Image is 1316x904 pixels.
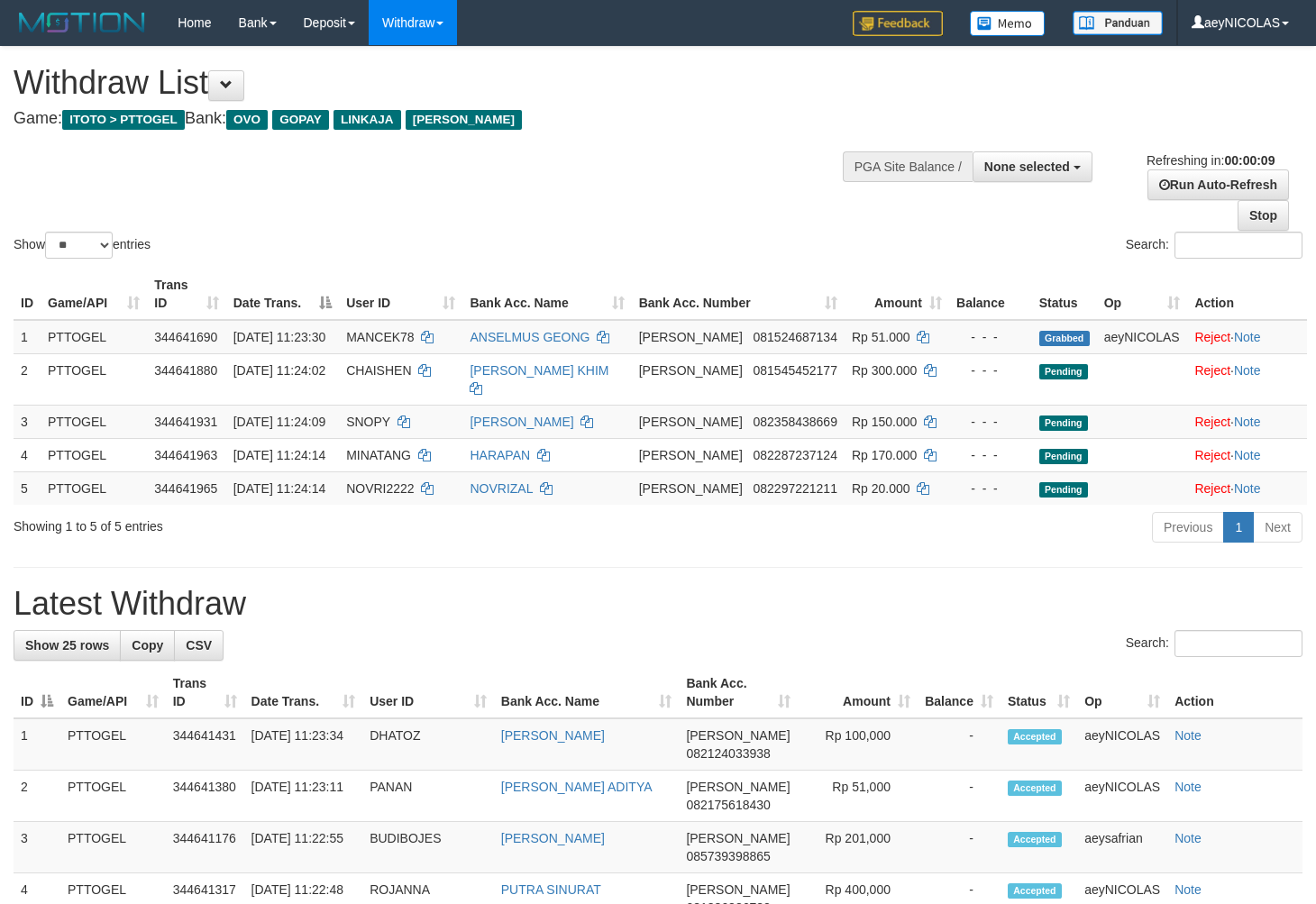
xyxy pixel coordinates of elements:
td: aeyNICOLAS [1077,718,1167,771]
td: 2 [14,771,60,822]
input: Search: [1174,630,1302,657]
td: aeyNICOLAS [1077,771,1167,822]
span: Copy 082358438669 to clipboard [753,415,836,429]
img: Button%20Memo.svg [970,11,1046,36]
td: PANAN [362,771,494,822]
td: · [1187,405,1307,438]
strong: 00:00:09 [1224,153,1275,168]
span: [PERSON_NAME] [639,330,743,344]
span: MANCEK78 [346,330,414,344]
span: [DATE] 11:24:14 [233,481,325,496]
a: [PERSON_NAME] ADITYA [501,780,653,794]
span: Pending [1039,415,1088,431]
td: · [1187,353,1307,405]
span: [PERSON_NAME] [686,780,790,794]
span: Show 25 rows [25,638,109,653]
td: PTTOGEL [60,822,166,873]
th: Op: activate to sort column ascending [1077,667,1167,718]
a: Run Auto-Refresh [1147,169,1289,200]
a: Note [1234,363,1261,378]
td: 344641431 [166,718,244,771]
span: 344641965 [154,481,217,496]
span: 344641690 [154,330,217,344]
span: Pending [1039,482,1088,498]
td: DHATOZ [362,718,494,771]
span: Grabbed [1039,331,1090,346]
a: Reject [1194,330,1230,344]
a: [PERSON_NAME] [501,831,605,845]
td: 344641176 [166,822,244,873]
label: Search: [1126,630,1302,657]
span: Copy 082175618430 to clipboard [686,798,770,812]
h1: Withdraw List [14,65,859,101]
th: Amount: activate to sort column ascending [845,269,949,320]
th: Game/API: activate to sort column ascending [60,667,166,718]
span: [DATE] 11:24:14 [233,448,325,462]
span: [PERSON_NAME] [686,831,790,845]
a: Copy [120,630,175,661]
td: 344641380 [166,771,244,822]
td: - [918,771,1001,822]
td: 3 [14,405,41,438]
div: - - - [956,328,1025,346]
td: PTTOGEL [41,405,147,438]
a: [PERSON_NAME] KHIM [470,363,608,378]
th: Action [1167,667,1302,718]
span: SNOPY [346,415,390,429]
td: · [1187,320,1307,354]
h1: Latest Withdraw [14,586,1302,622]
td: PTTOGEL [60,771,166,822]
span: 344641880 [154,363,217,378]
span: [PERSON_NAME] [686,882,790,897]
span: Copy 082124033938 to clipboard [686,746,770,761]
th: Date Trans.: activate to sort column ascending [244,667,363,718]
td: 1 [14,320,41,354]
th: User ID: activate to sort column ascending [362,667,494,718]
a: [PERSON_NAME] [501,728,605,743]
th: Bank Acc. Number: activate to sort column ascending [679,667,797,718]
span: Copy 082287237124 to clipboard [753,448,836,462]
a: Reject [1194,448,1230,462]
td: 3 [14,822,60,873]
span: Accepted [1008,781,1062,796]
a: Note [1174,882,1202,897]
td: aeysafrian [1077,822,1167,873]
th: Status: activate to sort column ascending [1001,667,1077,718]
span: Copy 085739398865 to clipboard [686,849,770,863]
td: PTTOGEL [41,353,147,405]
td: Rp 51,000 [798,771,918,822]
h4: Game: Bank: [14,110,859,128]
span: Rp 20.000 [852,481,910,496]
a: Reject [1194,415,1230,429]
div: - - - [956,479,1025,498]
a: [PERSON_NAME] [470,415,573,429]
td: [DATE] 11:23:34 [244,718,363,771]
th: Op: activate to sort column ascending [1097,269,1188,320]
a: Next [1253,512,1302,543]
td: Rp 201,000 [798,822,918,873]
th: Status [1032,269,1097,320]
th: ID: activate to sort column descending [14,667,60,718]
td: PTTOGEL [41,320,147,354]
a: Stop [1238,200,1289,231]
td: aeyNICOLAS [1097,320,1188,354]
div: - - - [956,446,1025,464]
td: 5 [14,471,41,505]
select: Showentries [45,232,113,259]
th: Balance: activate to sort column ascending [918,667,1001,718]
input: Search: [1174,232,1302,259]
td: · [1187,471,1307,505]
th: Action [1187,269,1307,320]
td: [DATE] 11:22:55 [244,822,363,873]
td: 1 [14,718,60,771]
a: Note [1234,448,1261,462]
a: Note [1234,415,1261,429]
a: Reject [1194,481,1230,496]
span: [PERSON_NAME] [639,481,743,496]
span: None selected [984,160,1070,174]
span: 344641931 [154,415,217,429]
button: None selected [973,151,1092,182]
span: Rp 300.000 [852,363,917,378]
td: 4 [14,438,41,471]
a: 1 [1223,512,1254,543]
